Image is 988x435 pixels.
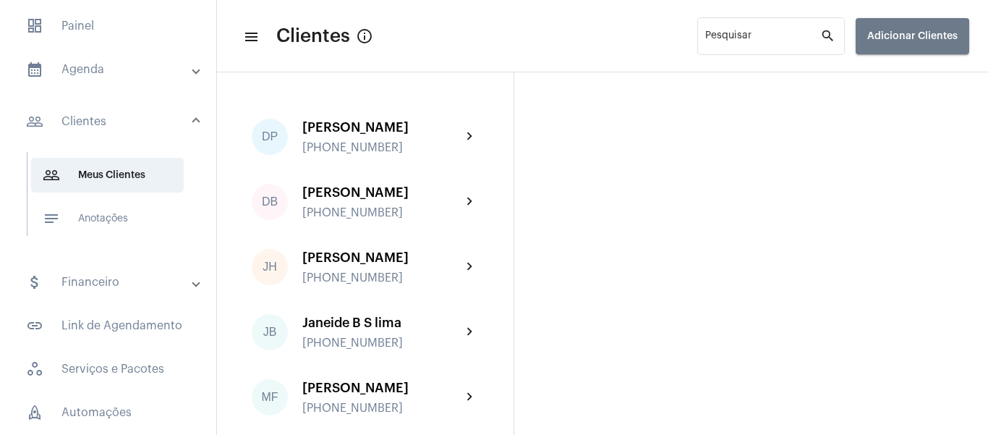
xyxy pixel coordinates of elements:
[26,274,43,291] mat-icon: sidenav icon
[252,314,288,350] div: JB
[43,210,60,227] mat-icon: sidenav icon
[820,28,838,45] mat-icon: search
[302,316,461,330] div: Janeide B S lima
[252,119,288,155] div: DP
[43,166,60,184] mat-icon: sidenav icon
[26,17,43,35] span: sidenav icon
[461,193,479,211] mat-icon: chevron_right
[26,61,43,78] mat-icon: sidenav icon
[26,61,193,78] mat-panel-title: Agenda
[31,201,184,236] span: Anotações
[867,31,958,41] span: Adicionar Clientes
[26,404,43,421] span: sidenav icon
[302,381,461,395] div: [PERSON_NAME]
[14,352,202,387] span: Serviços e Pacotes
[243,28,257,46] mat-icon: sidenav icon
[26,317,43,334] mat-icon: sidenav icon
[856,18,969,54] button: Adicionar Clientes
[14,395,202,430] span: Automações
[302,402,461,415] div: [PHONE_NUMBER]
[252,184,288,220] div: DB
[9,145,216,256] div: sidenav iconClientes
[302,141,461,154] div: [PHONE_NUMBER]
[302,271,461,284] div: [PHONE_NUMBER]
[461,324,479,341] mat-icon: chevron_right
[356,28,373,45] mat-icon: Button that displays a tooltip when focused or hovered over
[276,25,350,48] span: Clientes
[14,308,202,343] span: Link de Agendamento
[9,265,216,300] mat-expansion-panel-header: sidenav iconFinanceiro
[302,206,461,219] div: [PHONE_NUMBER]
[461,258,479,276] mat-icon: chevron_right
[26,113,193,130] mat-panel-title: Clientes
[302,250,461,265] div: [PERSON_NAME]
[31,158,184,193] span: Meus Clientes
[9,98,216,145] mat-expansion-panel-header: sidenav iconClientes
[302,185,461,200] div: [PERSON_NAME]
[26,360,43,378] span: sidenav icon
[252,249,288,285] div: JH
[461,389,479,406] mat-icon: chevron_right
[26,274,193,291] mat-panel-title: Financeiro
[252,379,288,415] div: MF
[14,9,202,43] span: Painel
[705,33,820,45] input: Pesquisar
[461,128,479,145] mat-icon: chevron_right
[26,113,43,130] mat-icon: sidenav icon
[302,120,461,135] div: [PERSON_NAME]
[302,337,461,350] div: [PHONE_NUMBER]
[350,22,379,51] button: Button that displays a tooltip when focused or hovered over
[9,52,216,87] mat-expansion-panel-header: sidenav iconAgenda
